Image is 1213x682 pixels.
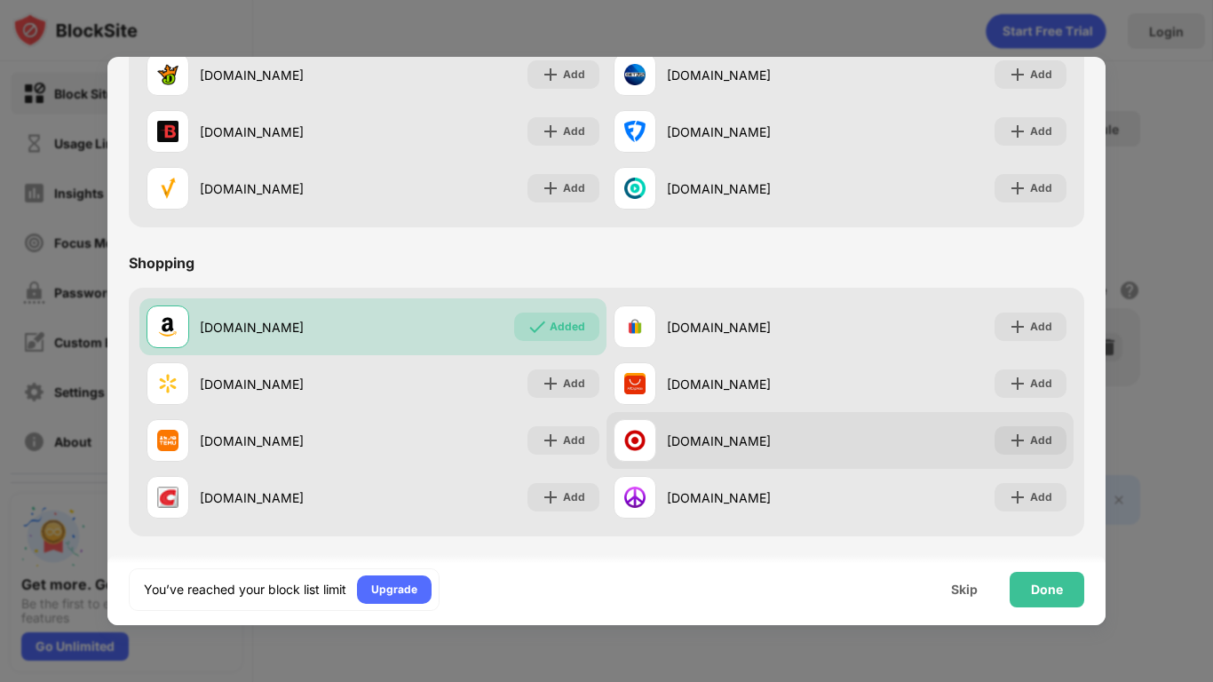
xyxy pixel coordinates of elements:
div: Add [563,375,585,393]
div: [DOMAIN_NAME] [667,179,840,198]
div: Skip [951,583,978,597]
div: [DOMAIN_NAME] [667,488,840,507]
div: Add [1030,318,1052,336]
div: Add [1030,123,1052,140]
div: Add [1030,66,1052,83]
div: [DOMAIN_NAME] [667,375,840,393]
div: [DOMAIN_NAME] [667,432,840,450]
div: Add [563,432,585,449]
div: [DOMAIN_NAME] [200,432,373,450]
img: favicons [624,64,646,85]
div: [DOMAIN_NAME] [667,123,840,141]
img: favicons [157,178,178,199]
div: [DOMAIN_NAME] [200,179,373,198]
div: Shopping [129,254,194,272]
div: [DOMAIN_NAME] [200,123,373,141]
div: Add [563,488,585,506]
img: favicons [624,316,646,337]
div: [DOMAIN_NAME] [667,66,840,84]
div: Add [1030,432,1052,449]
div: [DOMAIN_NAME] [200,66,373,84]
div: Done [1031,583,1063,597]
img: favicons [157,121,178,142]
div: You’ve reached your block list limit [144,581,346,599]
img: favicons [624,487,646,508]
div: Add [563,179,585,197]
div: [DOMAIN_NAME] [667,318,840,337]
img: favicons [157,64,178,85]
img: favicons [624,178,646,199]
img: favicons [157,430,178,451]
img: favicons [624,373,646,394]
img: favicons [157,373,178,394]
div: Add [1030,488,1052,506]
div: Upgrade [371,581,417,599]
div: Add [1030,179,1052,197]
img: favicons [624,430,646,451]
div: [DOMAIN_NAME] [200,488,373,507]
div: Added [550,318,585,336]
div: [DOMAIN_NAME] [200,375,373,393]
div: Add [563,66,585,83]
div: [DOMAIN_NAME] [200,318,373,337]
div: Add [1030,375,1052,393]
img: favicons [624,121,646,142]
img: favicons [157,487,178,508]
img: favicons [157,316,178,337]
div: Add [563,123,585,140]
